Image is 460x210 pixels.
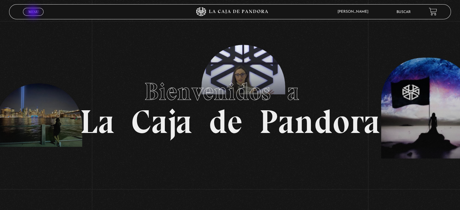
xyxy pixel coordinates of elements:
[429,8,437,16] a: View your shopping cart
[144,77,316,106] span: Bienvenidos a
[80,72,380,138] h1: La Caja de Pandora
[26,15,41,19] span: Cerrar
[334,10,374,14] span: [PERSON_NAME]
[396,10,411,14] a: Buscar
[28,10,38,14] span: Menu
